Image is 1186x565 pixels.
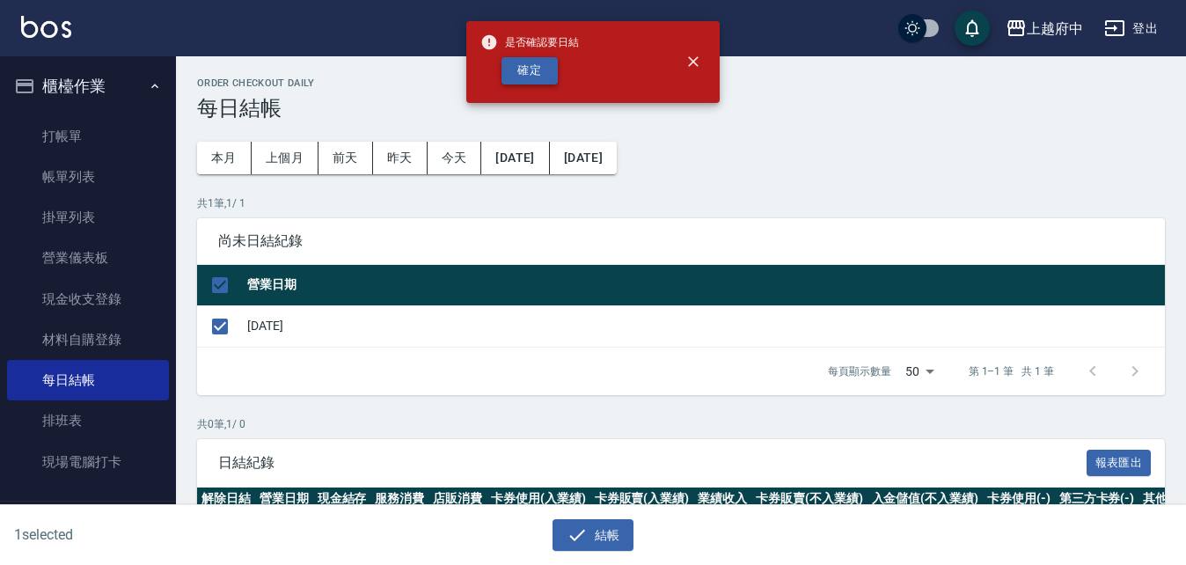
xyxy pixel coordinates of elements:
a: 現場電腦打卡 [7,442,169,482]
a: 營業儀表板 [7,238,169,278]
a: 打帳單 [7,116,169,157]
img: Logo [21,16,71,38]
th: 第三方卡券(-) [1055,488,1139,510]
a: 掛單列表 [7,197,169,238]
th: 卡券販賣(入業績) [590,488,694,510]
span: 尚未日結紀錄 [218,232,1144,250]
th: 卡券使用(入業績) [487,488,590,510]
button: [DATE] [481,142,549,174]
a: 材料自購登錄 [7,319,169,360]
span: 是否確認要日結 [480,33,579,51]
button: 確定 [501,57,558,84]
th: 業績收入 [693,488,751,510]
a: 每日結帳 [7,360,169,400]
th: 卡券販賣(不入業績) [751,488,868,510]
p: 共 1 筆, 1 / 1 [197,195,1165,211]
button: 今天 [428,142,482,174]
a: 排班表 [7,400,169,441]
button: [DATE] [550,142,617,174]
button: 預約管理 [7,489,169,535]
div: 50 [898,348,941,395]
button: save [955,11,990,46]
h6: 1 selected [14,524,293,546]
a: 帳單列表 [7,157,169,197]
button: close [674,42,713,81]
button: 報表匯出 [1087,450,1152,477]
button: 櫃檯作業 [7,63,169,109]
p: 共 0 筆, 1 / 0 [197,416,1165,432]
button: 昨天 [373,142,428,174]
div: 上越府中 [1027,18,1083,40]
p: 第 1–1 筆 共 1 筆 [969,363,1054,379]
h2: Order checkout daily [197,77,1165,89]
th: 解除日結 [197,488,255,510]
th: 入金儲值(不入業績) [868,488,984,510]
th: 營業日期 [243,265,1165,306]
p: 每頁顯示數量 [828,363,891,379]
span: 日結紀錄 [218,454,1087,472]
th: 卡券使用(-) [983,488,1055,510]
button: 本月 [197,142,252,174]
th: 服務消費 [370,488,428,510]
th: 店販消費 [428,488,487,510]
button: 前天 [318,142,373,174]
h3: 每日結帳 [197,96,1165,121]
button: 登出 [1097,12,1165,45]
button: 結帳 [553,519,634,552]
th: 營業日期 [255,488,313,510]
button: 上個月 [252,142,318,174]
button: 上越府中 [999,11,1090,47]
td: [DATE] [243,305,1165,347]
th: 現金結存 [313,488,371,510]
a: 現金收支登錄 [7,279,169,319]
a: 報表匯出 [1087,453,1152,470]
